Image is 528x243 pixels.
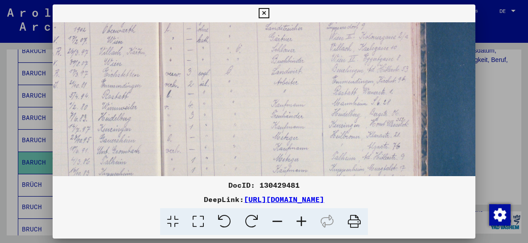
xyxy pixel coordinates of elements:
[53,180,475,190] div: DocID: 130429481
[489,204,511,226] img: Zustimmung ändern
[489,204,510,225] div: Zustimmung ändern
[53,194,475,205] div: DeepLink:
[244,195,324,204] a: [URL][DOMAIN_NAME]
